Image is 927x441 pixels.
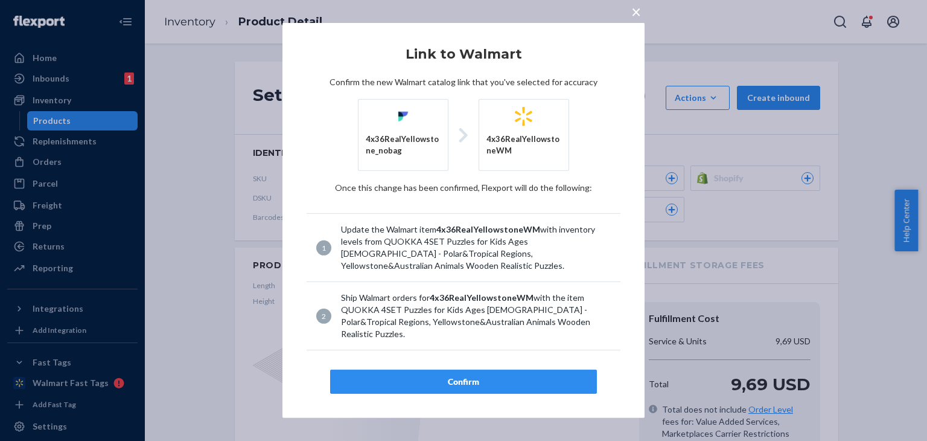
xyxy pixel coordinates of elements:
[316,240,331,256] div: 1
[366,134,441,156] div: 4x36RealYellowstone_nobag
[341,292,611,340] div: Ship Walmart orders for with the item QUOKKA 4SET Puzzles for Kids Ages [DEMOGRAPHIC_DATA] - Pola...
[330,370,597,394] button: Confirm
[307,47,620,62] h2: Link to Walmart
[486,134,561,156] div: 4x36RealYellowstoneWM
[307,76,620,88] p: Confirm the new Walmart catalog link that you've selected for accuracy
[340,376,587,388] div: Confirm
[316,309,331,324] div: 2
[341,224,611,272] div: Update the Walmart item with inventory levels from QUOKKA 4SET Puzzles for Kids Ages [DEMOGRAPHIC...
[430,292,534,303] span: 4x36RealYellowstoneWM
[436,224,540,234] span: 4x36RealYellowstoneWM
[631,1,641,22] span: ×
[393,107,413,126] img: Flexport logo
[307,182,620,194] p: Once this change has been confirmed, Flexport will do the following:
